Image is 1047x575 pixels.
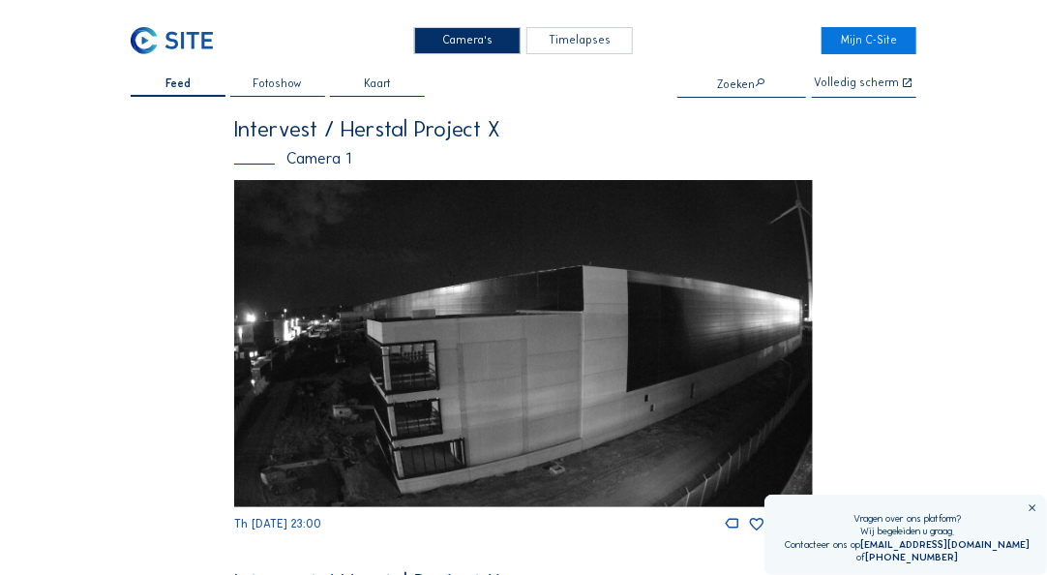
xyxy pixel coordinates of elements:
[234,118,813,140] div: Intervest / Herstal Project X
[234,151,813,166] div: Camera 1
[234,517,321,530] span: Th [DATE] 23:00
[786,525,1031,538] div: Wij begeleiden u graag.
[254,78,303,90] span: Fotoshow
[786,512,1031,526] div: Vragen over ons platform?
[786,538,1031,552] div: Contacteer ons op
[165,78,191,90] span: Feed
[414,27,521,55] div: Camera's
[866,551,959,563] a: [PHONE_NUMBER]
[861,538,1031,551] a: [EMAIL_ADDRESS][DOMAIN_NAME]
[131,27,224,55] a: C-SITE Logo
[131,27,213,55] img: C-SITE Logo
[234,180,813,507] img: Image
[822,27,915,55] a: Mijn C-Site
[364,78,391,90] span: Kaart
[786,551,1031,564] div: of
[526,27,633,55] div: Timelapses
[814,77,899,90] div: Volledig scherm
